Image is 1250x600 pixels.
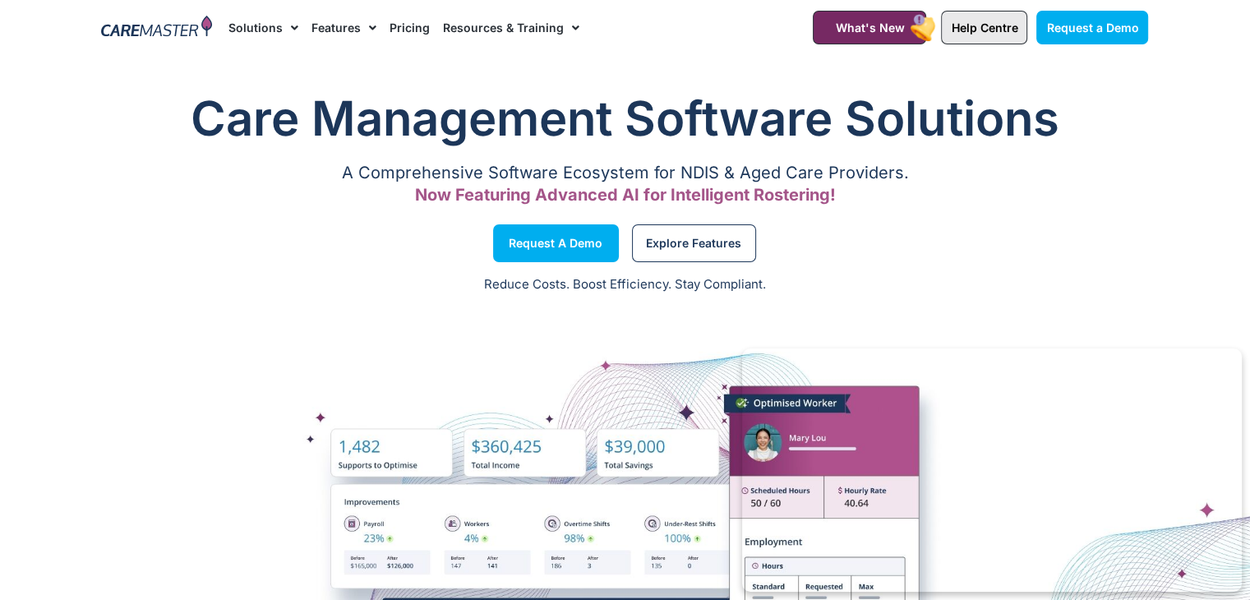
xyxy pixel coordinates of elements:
[813,11,926,44] a: What's New
[646,239,741,247] span: Explore Features
[951,21,1017,35] span: Help Centre
[941,11,1027,44] a: Help Centre
[835,21,904,35] span: What's New
[102,85,1149,151] h1: Care Management Software Solutions
[509,239,602,247] span: Request a Demo
[493,224,619,262] a: Request a Demo
[10,275,1240,294] p: Reduce Costs. Boost Efficiency. Stay Compliant.
[632,224,756,262] a: Explore Features
[101,16,212,40] img: CareMaster Logo
[1046,21,1138,35] span: Request a Demo
[742,348,1242,592] iframe: Popup CTA
[102,168,1149,178] p: A Comprehensive Software Ecosystem for NDIS & Aged Care Providers.
[1036,11,1148,44] a: Request a Demo
[415,185,836,205] span: Now Featuring Advanced AI for Intelligent Rostering!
